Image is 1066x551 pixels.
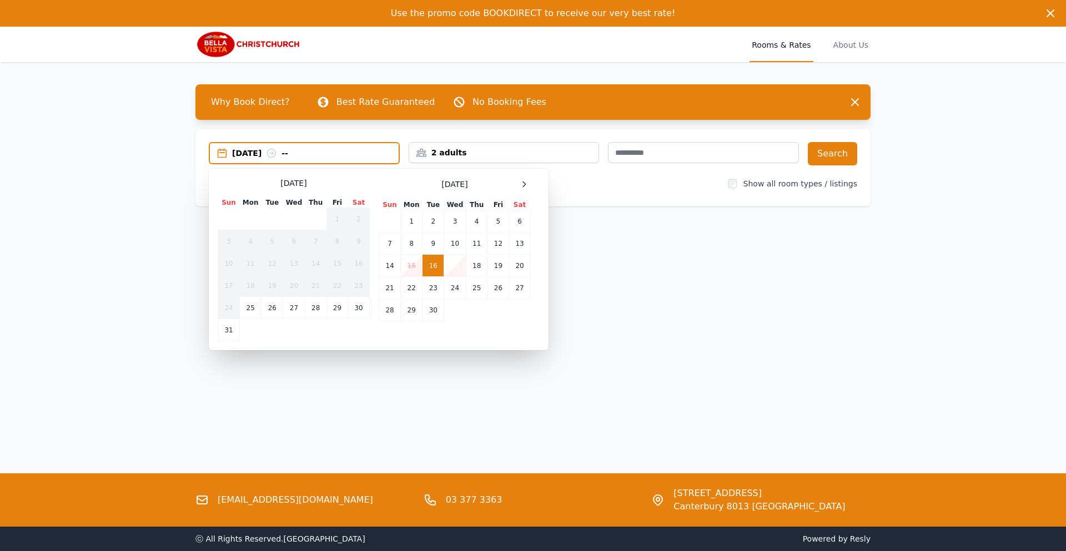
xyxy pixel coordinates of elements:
[444,232,466,255] td: 10
[262,275,283,297] td: 19
[750,27,813,62] a: Rooms & Rates
[348,230,370,252] td: 9
[509,277,531,299] td: 27
[326,252,348,275] td: 15
[808,142,857,165] button: Search
[348,198,370,208] th: Sat
[348,252,370,275] td: 16
[487,277,509,299] td: 26
[336,95,435,109] p: Best Rate Guaranteed
[240,275,262,297] td: 18
[409,147,599,158] div: 2 adults
[509,255,531,277] td: 20
[326,297,348,319] td: 29
[305,230,326,252] td: 7
[487,255,509,277] td: 19
[262,198,283,208] th: Tue
[379,255,401,277] td: 14
[305,275,326,297] td: 21
[326,198,348,208] th: Fri
[195,534,365,543] span: ⓒ All Rights Reserved. [GEOGRAPHIC_DATA]
[280,178,306,189] span: [DATE]
[423,200,444,210] th: Tue
[305,252,326,275] td: 14
[509,210,531,232] td: 6
[850,534,871,543] a: Resly
[218,319,240,341] td: 31
[283,230,305,252] td: 6
[466,210,487,232] td: 4
[218,275,240,297] td: 17
[509,232,531,255] td: 13
[487,210,509,232] td: 5
[218,252,240,275] td: 10
[262,230,283,252] td: 5
[401,255,423,277] td: 15
[444,210,466,232] td: 3
[487,232,509,255] td: 12
[379,200,401,210] th: Sun
[240,297,262,319] td: 25
[537,533,871,544] span: Powered by
[401,232,423,255] td: 8
[401,210,423,232] td: 1
[348,297,370,319] td: 30
[466,277,487,299] td: 25
[232,148,399,159] div: [DATE] --
[401,277,423,299] td: 22
[283,297,305,319] td: 27
[240,198,262,208] th: Mon
[202,91,299,113] span: Why Book Direct?
[305,198,326,208] th: Thu
[423,255,444,277] td: 16
[446,493,502,507] a: 03 377 3363
[441,179,467,190] span: [DATE]
[240,252,262,275] td: 11
[283,252,305,275] td: 13
[379,299,401,321] td: 28
[218,198,240,208] th: Sun
[326,208,348,230] td: 1
[673,487,845,500] span: [STREET_ADDRESS]
[472,95,546,109] p: No Booking Fees
[348,208,370,230] td: 2
[218,493,373,507] a: [EMAIL_ADDRESS][DOMAIN_NAME]
[444,277,466,299] td: 24
[262,297,283,319] td: 26
[487,200,509,210] th: Fri
[831,27,871,62] a: About Us
[423,299,444,321] td: 30
[379,277,401,299] td: 21
[218,297,240,319] td: 24
[423,232,444,255] td: 9
[743,179,857,188] label: Show all room types / listings
[283,198,305,208] th: Wed
[326,230,348,252] td: 8
[401,299,423,321] td: 29
[283,275,305,297] td: 20
[262,252,283,275] td: 12
[305,297,326,319] td: 28
[240,230,262,252] td: 4
[379,232,401,255] td: 7
[673,500,845,513] span: Canterbury 8013 [GEOGRAPHIC_DATA]
[218,230,240,252] td: 3
[423,210,444,232] td: 2
[195,31,302,58] img: Bella Vista Christchurch
[509,200,531,210] th: Sat
[348,275,370,297] td: 23
[444,200,466,210] th: Wed
[423,277,444,299] td: 23
[466,200,487,210] th: Thu
[466,255,487,277] td: 18
[401,200,423,210] th: Mon
[444,255,466,277] td: 17
[326,275,348,297] td: 22
[391,8,676,18] span: Use the promo code BOOKDIRECT to receive our very best rate!
[466,232,487,255] td: 11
